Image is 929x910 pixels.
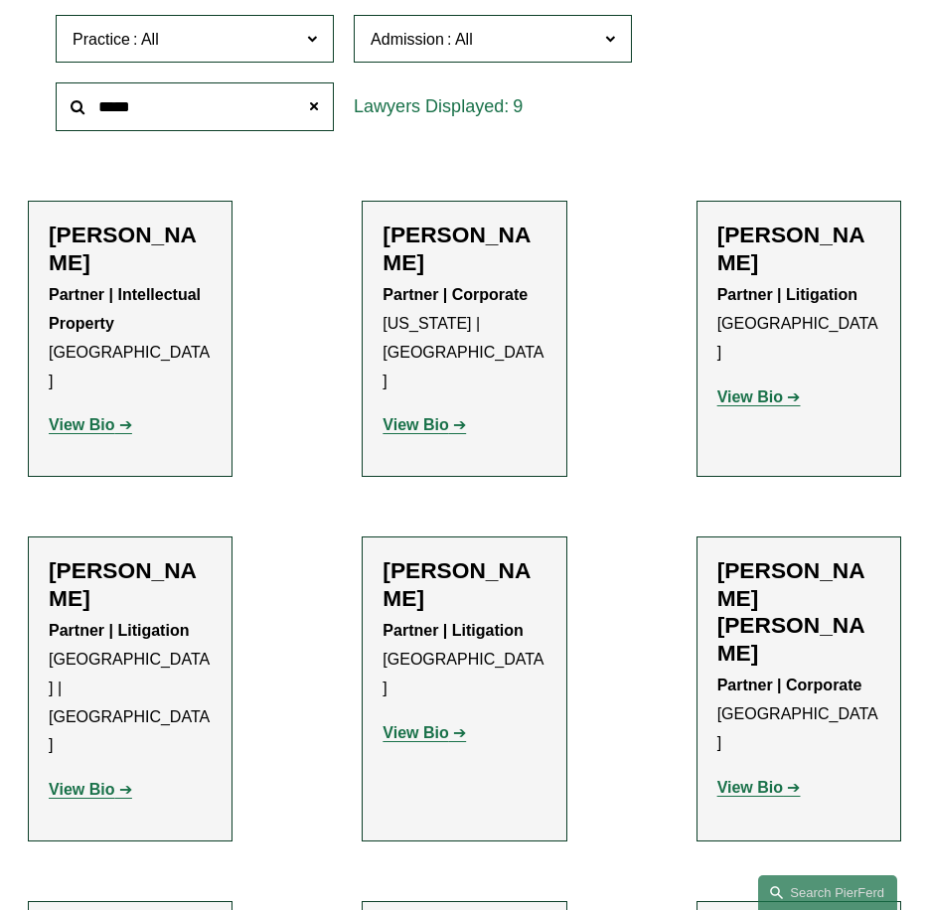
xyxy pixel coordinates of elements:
p: [GEOGRAPHIC_DATA] [49,281,212,395]
strong: Partner | Litigation [49,622,189,639]
strong: Partner | Intellectual Property [49,286,205,332]
strong: View Bio [383,724,448,741]
h2: [PERSON_NAME] [383,557,545,612]
p: [GEOGRAPHIC_DATA] [383,617,545,702]
strong: View Bio [717,388,783,405]
a: View Bio [49,781,132,798]
strong: View Bio [383,416,448,433]
strong: View Bio [49,416,114,433]
h2: [PERSON_NAME] [49,557,212,612]
strong: View Bio [717,779,783,796]
a: View Bio [717,388,801,405]
span: Practice [73,31,130,48]
strong: Partner | Litigation [383,622,523,639]
strong: Partner | Litigation [717,286,857,303]
h2: [PERSON_NAME] [383,222,545,276]
a: View Bio [49,416,132,433]
a: View Bio [383,724,466,741]
strong: Partner | Corporate [717,677,862,693]
p: [GEOGRAPHIC_DATA] [717,672,880,757]
a: View Bio [383,416,466,433]
a: View Bio [717,779,801,796]
p: [US_STATE] | [GEOGRAPHIC_DATA] [383,281,545,395]
p: [GEOGRAPHIC_DATA] | [GEOGRAPHIC_DATA] [49,617,212,760]
span: Admission [371,31,444,48]
h2: [PERSON_NAME] [717,222,880,276]
strong: Partner | Corporate [383,286,528,303]
p: [GEOGRAPHIC_DATA] [717,281,880,367]
a: Search this site [758,875,897,910]
span: 9 [513,96,523,116]
h2: [PERSON_NAME] [49,222,212,276]
h2: [PERSON_NAME] [PERSON_NAME] [717,557,880,667]
strong: View Bio [49,781,114,798]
